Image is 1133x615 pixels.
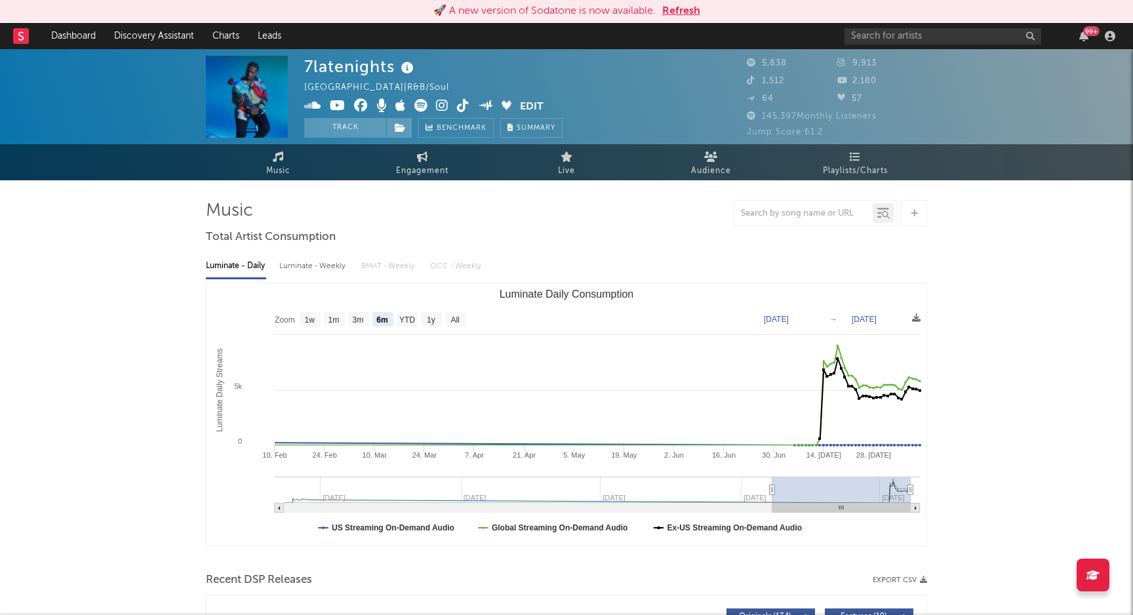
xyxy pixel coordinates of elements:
[376,315,388,325] text: 6m
[304,56,417,77] div: 7latenights
[105,23,203,49] a: Discovery Assistant
[837,94,862,103] span: 57
[563,451,586,459] text: 5. May
[639,144,783,180] a: Audience
[734,208,873,219] input: Search by song name or URL
[873,576,927,584] button: Export CSV
[783,144,927,180] a: Playlists/Charts
[418,118,494,138] a: Benchmark
[1083,26,1100,36] div: 99 +
[500,118,563,138] button: Summary
[206,255,266,277] div: Luminate - Daily
[500,288,634,300] text: Luminate Daily Consumption
[412,451,437,459] text: 24. Mar
[304,80,464,96] div: [GEOGRAPHIC_DATA] | R&B/Soul
[328,315,340,325] text: 1m
[262,451,287,459] text: 10. Feb
[353,315,364,325] text: 3m
[207,283,926,546] svg: Luminate Daily Consumption
[712,451,736,459] text: 16. Jun
[662,3,700,19] button: Refresh
[747,128,823,136] span: Jump Score: 61.2
[433,3,656,19] div: 🚀 A new version of Sodatone is now available.
[450,315,459,325] text: All
[558,163,575,179] span: Live
[275,315,295,325] text: Zoom
[837,59,877,68] span: 9,913
[856,451,891,459] text: 28. [DATE]
[762,451,785,459] text: 30. Jun
[494,144,639,180] a: Live
[837,77,877,85] span: 2,180
[513,451,536,459] text: 21. Apr
[206,144,350,180] a: Music
[399,315,415,325] text: YTD
[332,523,454,532] text: US Streaming On-Demand Audio
[215,348,224,431] text: Luminate Daily Streams
[517,125,555,132] span: Summary
[248,23,290,49] a: Leads
[1079,31,1088,41] button: 99+
[823,163,888,179] span: Playlists/Charts
[829,315,837,324] text: →
[806,451,841,459] text: 14. [DATE]
[492,523,628,532] text: Global Streaming On-Demand Audio
[206,229,336,245] span: Total Artist Consumption
[266,163,290,179] span: Music
[664,451,684,459] text: 2. Jun
[747,94,774,103] span: 64
[465,451,484,459] text: 7. Apr
[747,112,877,121] span: 145,397 Monthly Listeners
[427,315,435,325] text: 1y
[42,23,105,49] a: Dashboard
[238,437,242,445] text: 0
[206,572,312,588] span: Recent DSP Releases
[667,523,803,532] text: Ex-US Streaming On-Demand Audio
[437,121,487,136] span: Benchmark
[304,118,386,138] button: Track
[611,451,637,459] text: 19. May
[520,99,544,115] button: Edit
[312,451,336,459] text: 24. Feb
[764,315,789,324] text: [DATE]
[350,144,494,180] a: Engagement
[691,163,731,179] span: Audience
[363,451,388,459] text: 10. Mar
[747,77,784,85] span: 1,512
[747,59,787,68] span: 5,838
[234,382,242,390] text: 5k
[852,315,877,324] text: [DATE]
[203,23,248,49] a: Charts
[845,28,1041,45] input: Search for artists
[279,255,348,277] div: Luminate - Weekly
[396,163,448,179] span: Engagement
[305,315,315,325] text: 1w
